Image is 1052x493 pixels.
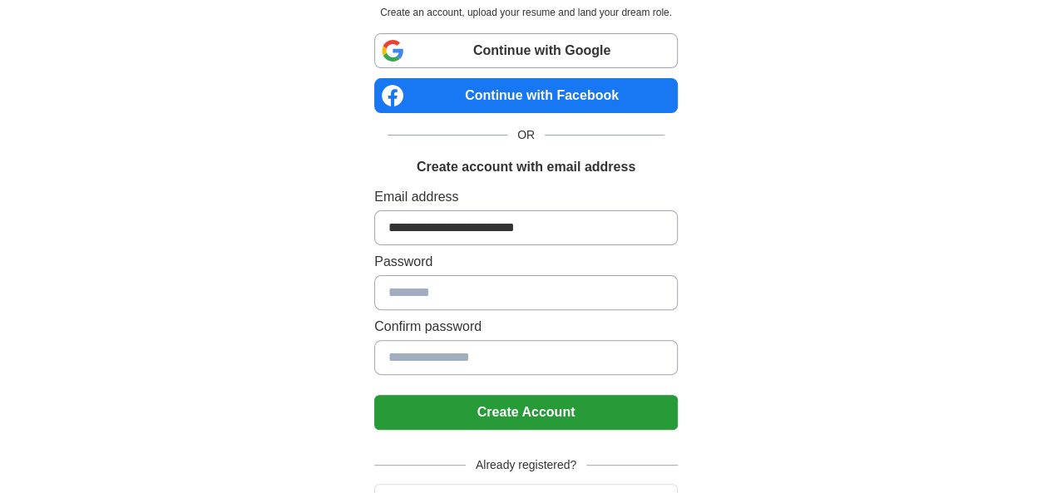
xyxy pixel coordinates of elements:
p: Create an account, upload your resume and land your dream role. [378,5,674,20]
label: Password [374,252,678,272]
label: Confirm password [374,317,678,337]
label: Email address [374,187,678,207]
a: Continue with Google [374,33,678,68]
button: Create Account [374,395,678,430]
a: Continue with Facebook [374,78,678,113]
span: Already registered? [466,456,586,474]
span: OR [507,126,545,144]
h1: Create account with email address [417,157,635,177]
